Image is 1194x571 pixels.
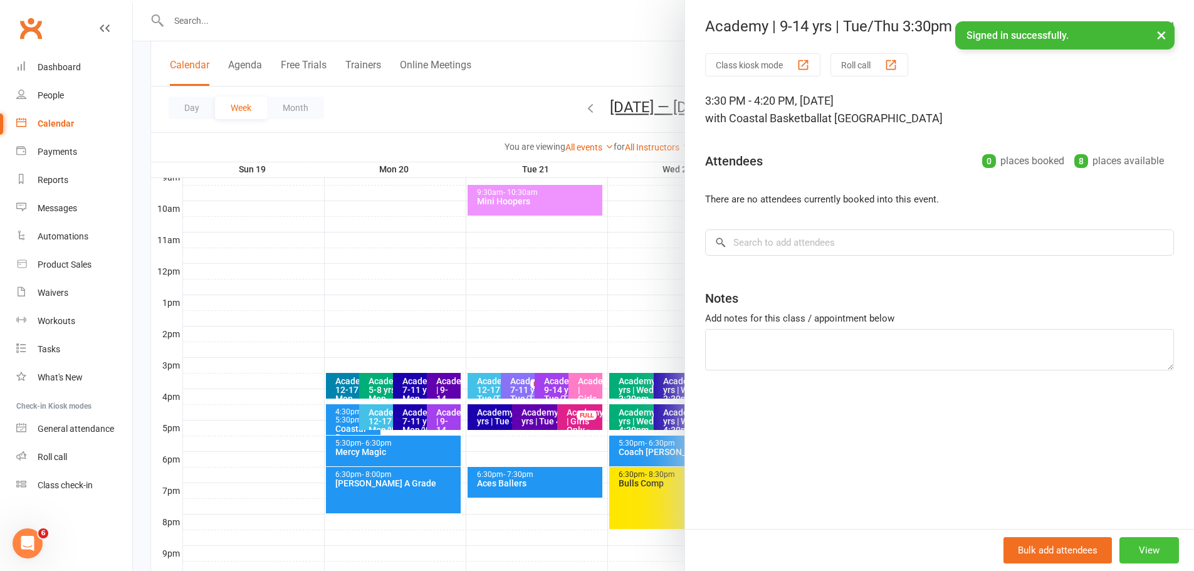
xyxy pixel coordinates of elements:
[685,18,1194,35] div: Academy | 9-14 yrs | Tue/Thu 3:30pm
[705,229,1174,256] input: Search to add attendees
[38,424,114,434] div: General attendance
[38,90,64,100] div: People
[16,251,132,279] a: Product Sales
[38,344,60,354] div: Tasks
[16,223,132,251] a: Automations
[1119,537,1179,563] button: View
[705,112,822,125] span: with Coastal Basketball
[16,335,132,364] a: Tasks
[15,13,46,44] a: Clubworx
[966,29,1069,41] span: Signed in successfully.
[16,53,132,81] a: Dashboard
[38,288,68,298] div: Waivers
[822,112,943,125] span: at [GEOGRAPHIC_DATA]
[38,175,68,185] div: Reports
[16,194,132,223] a: Messages
[38,316,75,326] div: Workouts
[38,528,48,538] span: 6
[16,279,132,307] a: Waivers
[982,152,1064,170] div: places booked
[38,147,77,157] div: Payments
[1074,152,1164,170] div: places available
[705,290,738,307] div: Notes
[13,528,43,558] iframe: Intercom live chat
[705,152,763,170] div: Attendees
[16,81,132,110] a: People
[830,53,908,76] button: Roll call
[38,62,81,72] div: Dashboard
[16,415,132,443] a: General attendance kiosk mode
[705,192,1174,207] li: There are no attendees currently booked into this event.
[16,471,132,500] a: Class kiosk mode
[38,452,67,462] div: Roll call
[705,311,1174,326] div: Add notes for this class / appointment below
[38,480,93,490] div: Class check-in
[16,364,132,392] a: What's New
[38,118,74,128] div: Calendar
[1150,21,1173,48] button: ×
[705,53,820,76] button: Class kiosk mode
[16,166,132,194] a: Reports
[705,92,1174,127] div: 3:30 PM - 4:20 PM, [DATE]
[38,231,88,241] div: Automations
[16,443,132,471] a: Roll call
[38,203,77,213] div: Messages
[16,307,132,335] a: Workouts
[38,259,92,270] div: Product Sales
[38,372,83,382] div: What's New
[982,154,996,168] div: 0
[1074,154,1088,168] div: 8
[16,110,132,138] a: Calendar
[1003,537,1112,563] button: Bulk add attendees
[16,138,132,166] a: Payments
